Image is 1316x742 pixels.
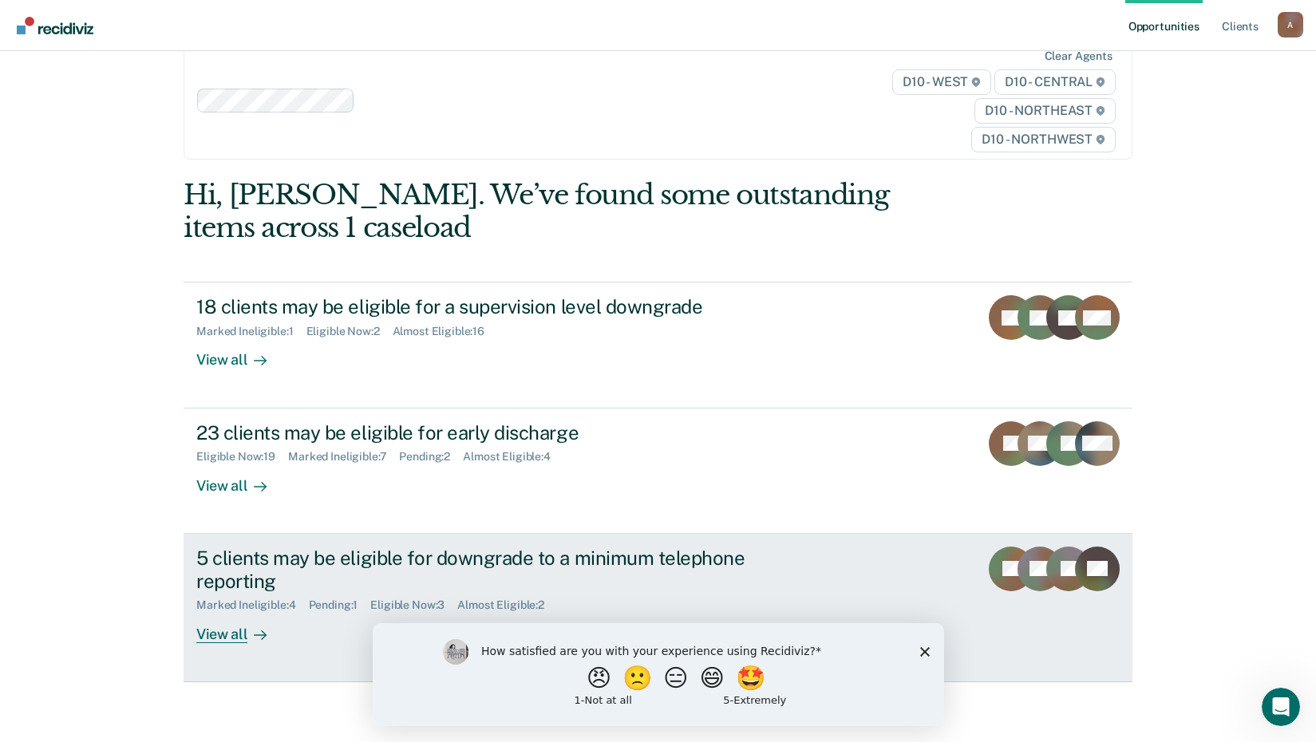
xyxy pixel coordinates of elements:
[971,127,1115,152] span: D10 - NORTHWEST
[463,450,563,464] div: Almost Eligible : 4
[994,69,1116,95] span: D10 - CENTRAL
[196,338,286,369] div: View all
[370,598,457,612] div: Eligible Now : 3
[288,450,399,464] div: Marked Ineligible : 7
[196,295,757,318] div: 18 clients may be eligible for a supervision level downgrade
[306,325,393,338] div: Eligible Now : 2
[196,612,286,643] div: View all
[457,598,557,612] div: Almost Eligible : 2
[1262,688,1300,726] iframe: Intercom live chat
[184,179,943,244] div: Hi, [PERSON_NAME]. We’ve found some outstanding items across 1 caseload
[399,450,463,464] div: Pending : 2
[1045,49,1112,63] div: Clear agents
[892,69,991,95] span: D10 - WEST
[17,17,93,34] img: Recidiviz
[1278,12,1303,37] div: A
[196,547,757,593] div: 5 clients may be eligible for downgrade to a minimum telephone reporting
[974,98,1115,124] span: D10 - NORTHEAST
[1278,12,1303,37] button: Profile dropdown button
[393,325,498,338] div: Almost Eligible : 16
[184,534,1132,682] a: 5 clients may be eligible for downgrade to a minimum telephone reportingMarked Ineligible:4Pendin...
[309,598,371,612] div: Pending : 1
[196,598,308,612] div: Marked Ineligible : 4
[373,623,944,726] iframe: Survey by Kim from Recidiviz
[196,421,757,444] div: 23 clients may be eligible for early discharge
[184,408,1132,534] a: 23 clients may be eligible for early dischargeEligible Now:19Marked Ineligible:7Pending:2Almost E...
[196,464,286,495] div: View all
[196,450,288,464] div: Eligible Now : 19
[184,282,1132,408] a: 18 clients may be eligible for a supervision level downgradeMarked Ineligible:1Eligible Now:2Almo...
[196,325,306,338] div: Marked Ineligible : 1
